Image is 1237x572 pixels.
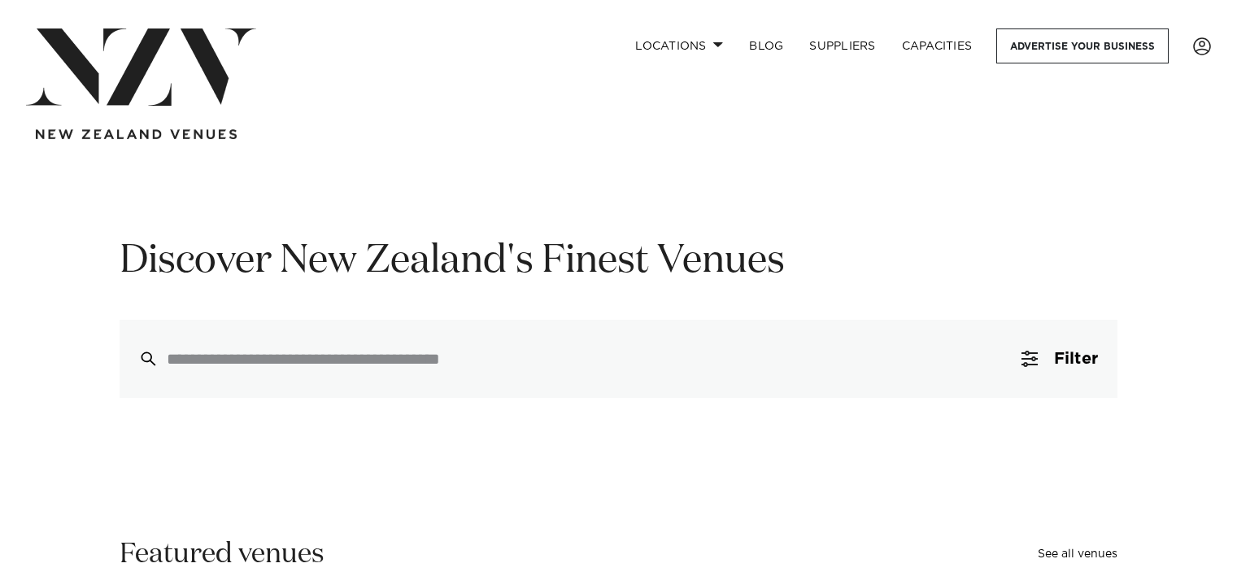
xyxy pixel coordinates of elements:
a: BLOG [736,28,796,63]
a: SUPPLIERS [796,28,888,63]
a: Locations [622,28,736,63]
span: Filter [1054,351,1098,367]
h1: Discover New Zealand's Finest Venues [120,236,1117,287]
img: new-zealand-venues-text.png [36,129,237,140]
a: See all venues [1038,548,1117,560]
a: Advertise your business [996,28,1169,63]
button: Filter [1002,320,1117,398]
a: Capacities [889,28,986,63]
img: nzv-logo.png [26,28,256,106]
